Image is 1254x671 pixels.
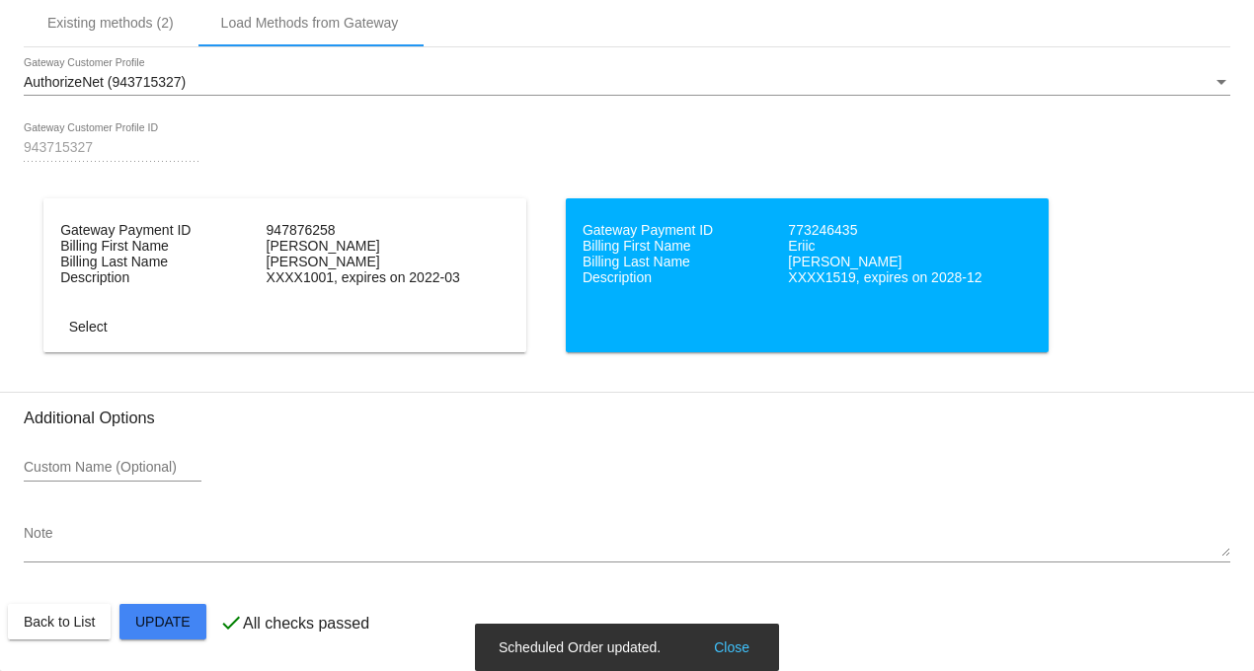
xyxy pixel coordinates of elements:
mat-icon: check [219,611,243,634]
span: Back to List [24,614,95,630]
span: Update [135,614,191,630]
input: Gateway Customer Profile ID [24,140,201,156]
dt: [PERSON_NAME] [788,254,990,269]
dt: Eriic [788,238,990,254]
dd: Billing Last Name [60,254,263,269]
p: All checks passed [243,615,369,633]
dt: [PERSON_NAME] [267,238,469,254]
h3: Additional Options [24,409,1230,427]
dd: Gateway Payment ID [583,222,785,238]
simple-snack-bar: Scheduled Order updated. [499,637,755,657]
button: Back to List [8,604,111,639]
dt: 947876258 [267,222,469,238]
dt: XXXX1001, expires on 2022-03 [267,269,469,285]
button: Close [708,637,755,657]
dd: Gateway Payment ID [60,222,263,238]
div: Load Methods from Gateway [221,15,399,31]
dt: XXXX1519, expires on 2028-12 [788,269,990,285]
dd: Description [583,269,785,285]
dd: Description [60,269,263,285]
dd: Billing First Name [583,238,785,254]
span: Select [69,319,108,335]
button: Select [44,309,131,344]
dd: Billing First Name [60,238,263,254]
input: Custom Name (Optional) [24,460,201,476]
mat-select: Gateway Customer Profile [24,75,1230,91]
dt: [PERSON_NAME] [267,254,469,269]
dt: 773246435 [788,222,990,238]
dd: Billing Last Name [583,254,785,269]
button: Update [119,604,206,639]
span: AuthorizeNet (943715327) [24,74,186,90]
div: Existing methods (2) [47,15,174,31]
